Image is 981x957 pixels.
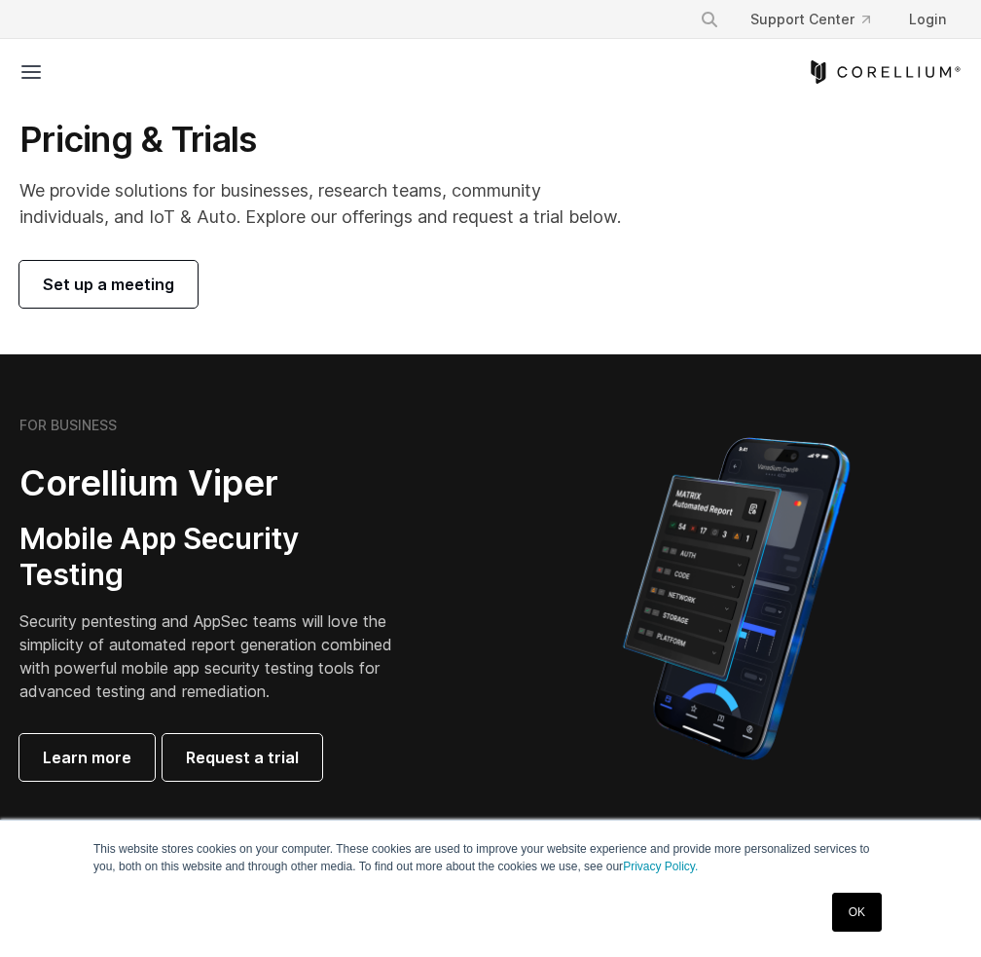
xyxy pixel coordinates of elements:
[590,428,883,769] img: Corellium MATRIX automated report on iPhone showing app vulnerability test results across securit...
[807,60,962,84] a: Corellium Home
[93,840,888,875] p: This website stores cookies on your computer. These cookies are used to improve your website expe...
[19,734,155,781] a: Learn more
[19,261,198,308] a: Set up a meeting
[43,273,174,296] span: Set up a meeting
[692,2,727,37] button: Search
[735,2,886,37] a: Support Center
[893,2,962,37] a: Login
[19,609,397,703] p: Security pentesting and AppSec teams will love the simplicity of automated report generation comb...
[623,860,698,873] a: Privacy Policy.
[19,417,117,434] h6: FOR BUSINESS
[684,2,962,37] div: Navigation Menu
[19,521,397,594] h3: Mobile App Security Testing
[832,893,882,932] a: OK
[186,746,299,769] span: Request a trial
[19,118,635,162] h1: Pricing & Trials
[163,734,322,781] a: Request a trial
[19,177,635,230] p: We provide solutions for businesses, research teams, community individuals, and IoT & Auto. Explo...
[43,746,131,769] span: Learn more
[19,461,397,505] h2: Corellium Viper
